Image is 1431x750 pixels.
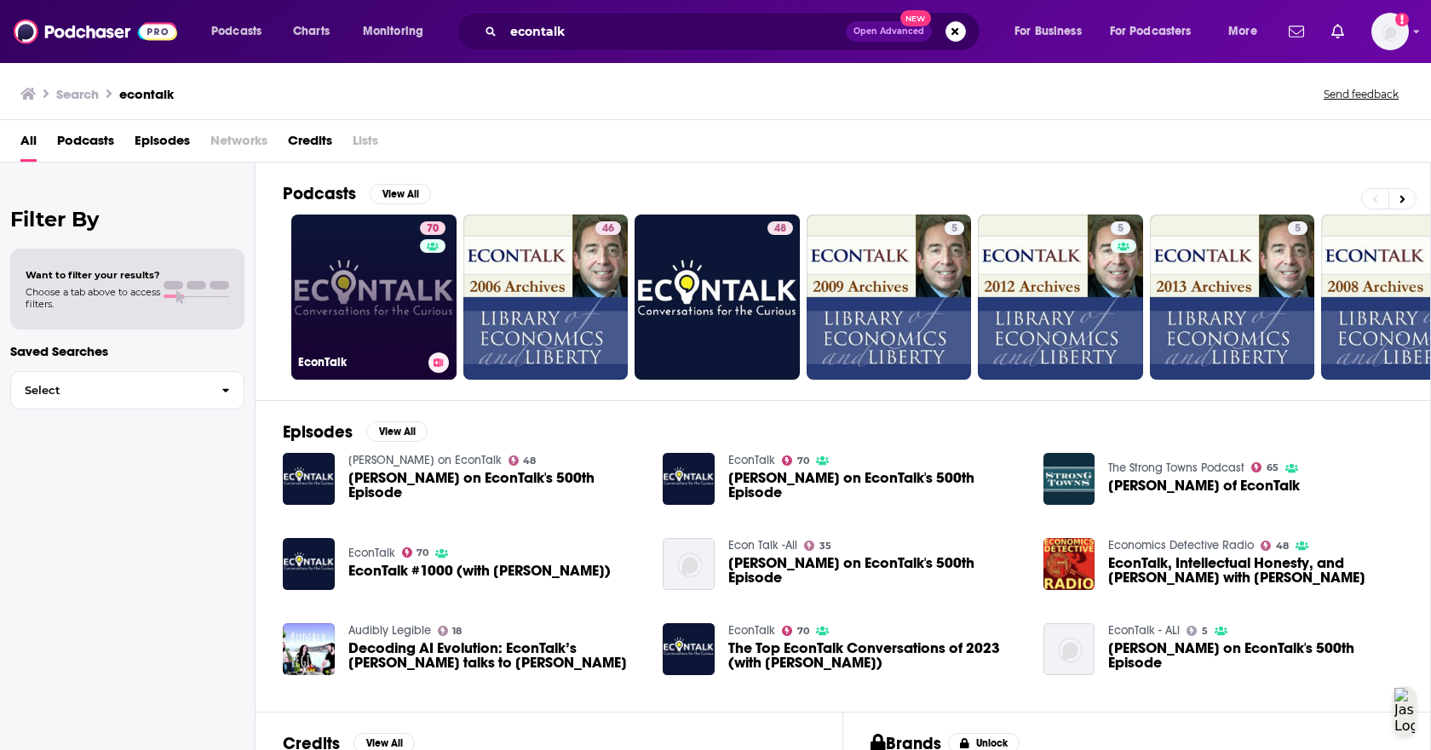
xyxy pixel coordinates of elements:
span: Episodes [135,127,190,162]
span: Charts [293,20,330,43]
button: Open AdvancedNew [846,21,932,42]
span: The Top EconTalk Conversations of 2023 (with [PERSON_NAME]) [728,641,1023,670]
a: Michael Munger on EconTalk's 500th Episode [728,556,1023,585]
img: Podchaser - Follow, Share and Rate Podcasts [14,15,177,48]
button: Send feedback [1319,87,1404,101]
a: 5 [1288,221,1307,235]
a: 65 [1251,462,1279,472]
a: 46 [463,215,629,380]
img: Michael Munger on EconTalk's 500th Episode [283,453,335,505]
span: For Business [1014,20,1082,43]
span: 48 [523,457,536,465]
span: 35 [819,542,831,550]
a: Decoding AI Evolution: EconTalk’s Russ Roberts talks to Zvi Mowshowitz [348,641,643,670]
img: EconTalk #1000 (with Russ Roberts) [283,538,335,590]
a: 70EconTalk [291,215,457,380]
a: 5 [807,215,972,380]
a: 18 [438,626,463,636]
button: open menu [1099,18,1216,45]
a: 5 [1111,221,1130,235]
h2: Podcasts [283,183,356,204]
h3: econtalk [119,86,174,102]
span: 5 [1295,220,1301,238]
span: Open Advanced [853,27,924,36]
a: EconTalk [728,453,775,467]
span: Want to filter your results? [26,269,160,281]
a: EconTalk [728,623,775,638]
h2: Filter By [10,207,244,232]
span: Monitoring [363,20,423,43]
button: open menu [1003,18,1103,45]
span: [PERSON_NAME] on EconTalk's 500th Episode [1108,641,1403,670]
a: PodcastsView All [283,183,431,204]
span: [PERSON_NAME] on EconTalk's 500th Episode [348,471,643,500]
img: Michael Munger on EconTalk's 500th Episode [663,453,715,505]
span: New [900,10,931,26]
a: 35 [804,541,831,551]
span: Networks [210,127,267,162]
a: Charts [282,18,340,45]
h3: Search [56,86,99,102]
a: 48 [1261,541,1289,551]
span: Choose a tab above to access filters. [26,286,160,310]
img: The Top EconTalk Conversations of 2023 (with Russ Roberts) [663,623,715,675]
a: EconTalk - ALl [1108,623,1180,638]
a: EconTalk #1000 (with Russ Roberts) [348,564,611,578]
span: 18 [452,627,462,635]
span: More [1228,20,1257,43]
button: Select [10,371,244,409]
span: [PERSON_NAME] on EconTalk's 500th Episode [728,471,1023,500]
a: Podcasts [57,127,114,162]
input: Search podcasts, credits, & more... [503,18,846,45]
a: 70 [782,455,809,466]
a: 48 [767,221,793,235]
span: 70 [417,549,428,557]
a: EconTalk [348,546,395,560]
a: 5 [1187,626,1208,636]
a: Michael Munger on EconTalk [348,453,502,467]
a: 48 [635,215,800,380]
button: View All [370,184,431,204]
button: Show profile menu [1371,13,1409,50]
span: 70 [797,457,809,465]
img: Michael Munger on EconTalk's 500th Episode [1043,623,1095,675]
span: Podcasts [211,20,261,43]
img: User Profile [1371,13,1409,50]
a: Economics Detective Radio [1108,538,1254,552]
a: Decoding AI Evolution: EconTalk’s Russ Roberts talks to Zvi Mowshowitz [283,623,335,675]
svg: Add a profile image [1395,13,1409,26]
a: The Top EconTalk Conversations of 2023 (with Russ Roberts) [728,641,1023,670]
div: Search podcasts, credits, & more... [473,12,997,51]
a: Econ Talk -All [728,538,797,552]
a: 70 [420,221,445,235]
img: Michael Munger on EconTalk's 500th Episode [663,538,715,590]
a: Michael Munger on EconTalk's 500th Episode [348,471,643,500]
span: 5 [951,220,957,238]
span: All [20,127,37,162]
a: Michael Munger on EconTalk's 500th Episode [728,471,1023,500]
span: EconTalk #1000 (with [PERSON_NAME]) [348,564,611,578]
img: Russ Roberts of EconTalk [1043,453,1095,505]
span: EconTalk, Intellectual Honesty, and [PERSON_NAME] with [PERSON_NAME] [1108,556,1403,585]
span: Credits [288,127,332,162]
a: EpisodesView All [283,421,428,443]
span: 65 [1267,464,1279,472]
span: [PERSON_NAME] on EconTalk's 500th Episode [728,556,1023,585]
img: EconTalk, Intellectual Honesty, and Adam Smith with Russ Roberts [1043,538,1095,590]
a: 70 [402,547,429,558]
button: View All [366,421,428,442]
a: 5 [1150,215,1315,380]
span: 5 [1118,220,1124,238]
button: open menu [199,18,284,45]
a: 5 [978,215,1143,380]
a: Show notifications dropdown [1325,17,1351,46]
span: Decoding AI Evolution: EconTalk’s [PERSON_NAME] talks to [PERSON_NAME] [348,641,643,670]
span: Lists [353,127,378,162]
